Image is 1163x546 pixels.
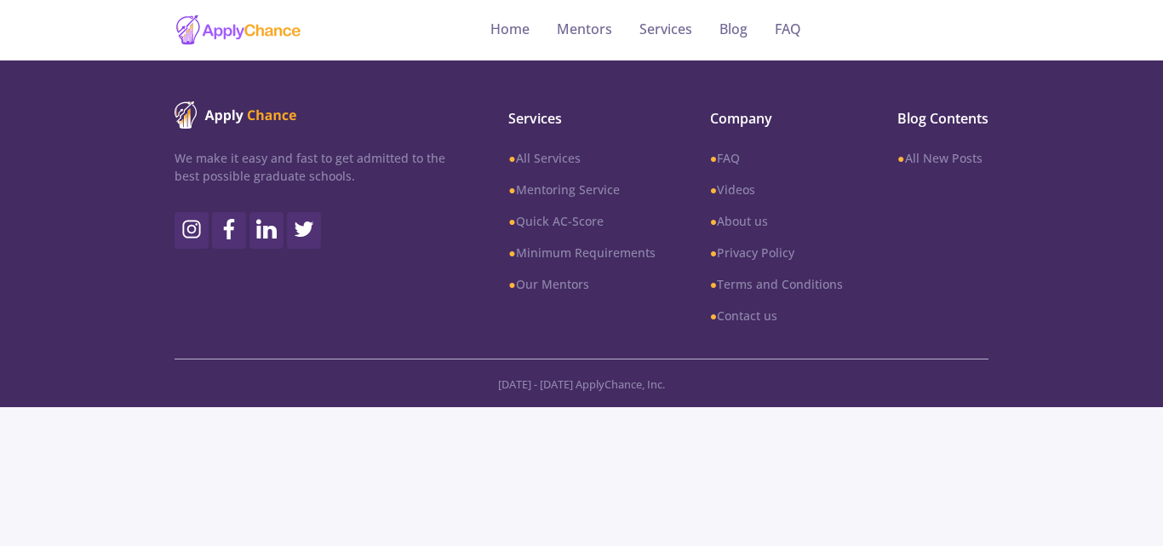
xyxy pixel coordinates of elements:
[508,275,655,293] a: ●Our Mentors
[710,213,717,229] b: ●
[710,150,717,166] b: ●
[710,181,717,198] b: ●
[508,181,515,198] b: ●
[710,244,843,262] a: ●Privacy Policy
[710,181,843,198] a: ●Videos
[710,276,717,292] b: ●
[508,244,515,261] b: ●
[710,275,843,293] a: ●Terms and Conditions
[710,244,717,261] b: ●
[175,14,302,47] img: applychance logo
[508,212,655,230] a: ●Quick AC-Score
[175,149,445,185] p: We make it easy and fast to get admitted to the best possible graduate schools.
[508,181,655,198] a: ●Mentoring Service
[508,276,515,292] b: ●
[508,108,655,129] span: Services
[710,307,843,325] a: ●Contact us
[175,101,297,129] img: ApplyChance logo
[710,307,717,324] b: ●
[897,149,988,167] a: ●All New Posts
[710,108,843,129] span: Company
[508,213,515,229] b: ●
[897,150,904,166] b: ●
[710,149,843,167] a: ●FAQ
[710,212,843,230] a: ●About us
[508,150,515,166] b: ●
[897,108,988,129] span: Blog Contents
[508,149,655,167] a: ●All Services
[508,244,655,262] a: ●Minimum Requirements
[498,376,665,392] span: [DATE] - [DATE] ApplyChance, Inc.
